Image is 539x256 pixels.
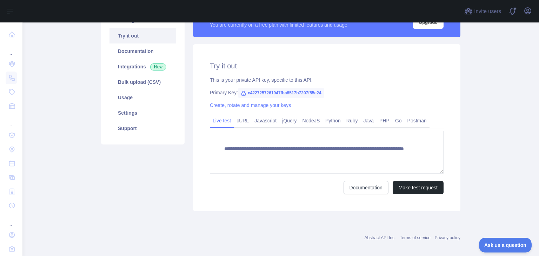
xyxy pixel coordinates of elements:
h2: Try it out [210,61,444,71]
a: Go [392,115,405,126]
div: You are currently on a free plan with limited features and usage [210,21,347,28]
a: Postman [405,115,430,126]
a: Integrations New [109,59,176,74]
span: c4227257261947fba8517b7207f55e24 [238,88,324,98]
div: ... [6,213,17,227]
a: Ruby [344,115,361,126]
a: Python [322,115,344,126]
a: Try it out [109,28,176,43]
div: Primary Key: [210,89,444,96]
div: ... [6,114,17,128]
a: Java [361,115,377,126]
a: Terms of service [400,235,430,240]
a: Live test [210,115,234,126]
button: Make test request [393,181,444,194]
iframe: Toggle Customer Support [479,238,532,252]
a: jQuery [279,115,299,126]
a: Support [109,121,176,136]
a: Create, rotate and manage your keys [210,102,291,108]
div: This is your private API key, specific to this API. [210,76,444,83]
a: Documentation [109,43,176,59]
a: Settings [109,105,176,121]
a: Usage [109,90,176,105]
span: Invite users [474,7,501,15]
a: NodeJS [299,115,322,126]
a: Bulk upload (CSV) [109,74,176,90]
a: Privacy policy [435,235,460,240]
a: PHP [377,115,392,126]
a: Abstract API Inc. [365,235,396,240]
button: Invite users [463,6,503,17]
a: cURL [234,115,252,126]
a: Javascript [252,115,279,126]
span: New [150,63,166,70]
div: ... [6,42,17,56]
a: Documentation [344,181,388,194]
